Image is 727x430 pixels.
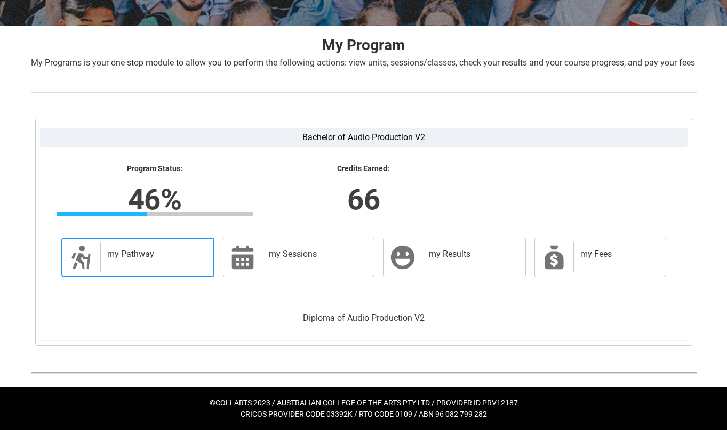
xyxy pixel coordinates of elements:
h2: my Results [429,249,514,259]
h2: my Pathway [107,249,204,259]
a: my Results [383,238,525,277]
lightning-formatted-text: Program Status: [57,164,253,174]
label: Bachelor of Audio Production V2 [40,128,688,147]
h2: my Fees [580,249,655,259]
strong: My Program [322,36,405,54]
div: Progress Bar [57,212,253,216]
a: my Sessions [223,238,374,277]
a: my Pathway [61,238,215,277]
span: My Payments [541,245,567,270]
img: REDU_GREY_LINE [31,86,697,98]
h2: my Sessions [269,249,363,259]
lightning-formatted-number: 66 [197,177,530,221]
span: My Programs is your one stop module to allow you to perform the following actions: view units, se... [31,58,695,68]
a: my Fees [534,238,666,277]
lightning-formatted-text: Credits Earned: [266,164,461,174]
span: Description of icon when needed [68,245,94,270]
img: REDU_GREY_LINE [31,367,697,378]
label: Diploma of Audio Production V2 [40,309,688,328]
